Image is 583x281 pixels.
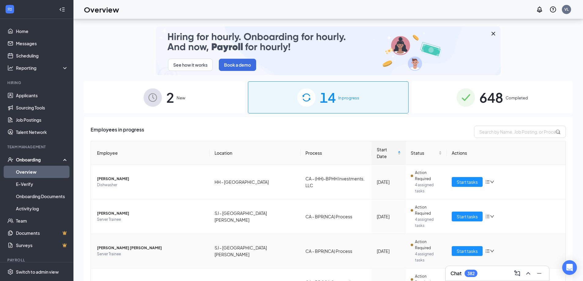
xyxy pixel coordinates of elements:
[7,65,13,71] svg: Analysis
[485,214,490,219] span: bars
[210,199,301,234] td: SJ - [GEOGRAPHIC_DATA][PERSON_NAME]
[564,7,569,12] div: VL
[485,249,490,253] span: bars
[490,180,494,184] span: down
[301,165,372,199] td: CA - (HH)-BPHH Investments, LLC
[377,146,396,160] span: Start Date
[16,114,68,126] a: Job Postings
[16,126,68,138] a: Talent Network
[479,87,503,108] span: 648
[301,234,372,268] td: CA - BPR(NCA) Process
[485,179,490,184] span: bars
[16,25,68,37] a: Home
[177,95,185,101] span: New
[536,270,543,277] svg: Minimize
[406,141,447,165] th: Status
[457,248,478,254] span: Start tasks
[16,239,68,251] a: SurveysCrown
[467,271,475,276] div: 382
[447,141,566,165] th: Actions
[97,245,205,251] span: [PERSON_NAME] [PERSON_NAME]
[320,87,336,108] span: 14
[377,179,401,185] div: [DATE]
[91,126,144,138] span: Employees in progress
[377,248,401,254] div: [DATE]
[301,141,372,165] th: Process
[97,210,205,216] span: [PERSON_NAME]
[457,213,478,220] span: Start tasks
[16,89,68,102] a: Applicants
[512,268,522,278] button: ComposeMessage
[210,141,301,165] th: Location
[415,239,442,251] span: Action Required
[415,204,442,216] span: Action Required
[16,227,68,239] a: DocumentsCrown
[84,4,119,15] h1: Overview
[377,213,401,220] div: [DATE]
[16,178,68,190] a: E-Verify
[97,176,205,182] span: [PERSON_NAME]
[168,59,213,71] button: See how it works
[415,251,442,263] span: 4 assigned tasks
[450,270,462,277] h3: Chat
[16,50,68,62] a: Scheduling
[562,260,577,275] div: Open Intercom Messenger
[7,80,67,85] div: Hiring
[534,268,544,278] button: Minimize
[506,95,528,101] span: Completed
[91,141,210,165] th: Employee
[549,6,557,13] svg: QuestionInfo
[59,6,65,13] svg: Collapse
[16,215,68,227] a: Team
[16,157,63,163] div: Onboarding
[301,199,372,234] td: CA - BPR(NCA) Process
[16,65,69,71] div: Reporting
[156,26,501,75] img: payroll-small.gif
[16,37,68,50] a: Messages
[514,270,521,277] svg: ComposeMessage
[16,102,68,114] a: Sourcing Tools
[415,170,442,182] span: Action Required
[338,95,359,101] span: In progress
[490,249,494,253] span: down
[490,214,494,219] span: down
[523,268,533,278] button: ChevronUp
[457,179,478,185] span: Start tasks
[452,177,483,187] button: Start tasks
[7,269,13,275] svg: Settings
[525,270,532,277] svg: ChevronUp
[7,144,67,150] div: Team Management
[16,202,68,215] a: Activity log
[166,87,174,108] span: 2
[7,257,67,263] div: Payroll
[16,190,68,202] a: Onboarding Documents
[536,6,543,13] svg: Notifications
[7,157,13,163] svg: UserCheck
[415,182,442,194] span: 4 assigned tasks
[452,246,483,256] button: Start tasks
[16,166,68,178] a: Overview
[452,212,483,221] button: Start tasks
[97,216,205,223] span: Server Trainee
[97,251,205,257] span: Server Trainee
[97,182,205,188] span: Dishwasher
[415,216,442,229] span: 4 assigned tasks
[210,234,301,268] td: SJ - [GEOGRAPHIC_DATA][PERSON_NAME]
[16,269,59,275] div: Switch to admin view
[411,150,437,156] span: Status
[7,6,13,12] svg: WorkstreamLogo
[219,59,256,71] button: Book a demo
[490,30,497,37] svg: Cross
[474,126,566,138] input: Search by Name, Job Posting, or Process
[210,165,301,199] td: HH - [GEOGRAPHIC_DATA]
